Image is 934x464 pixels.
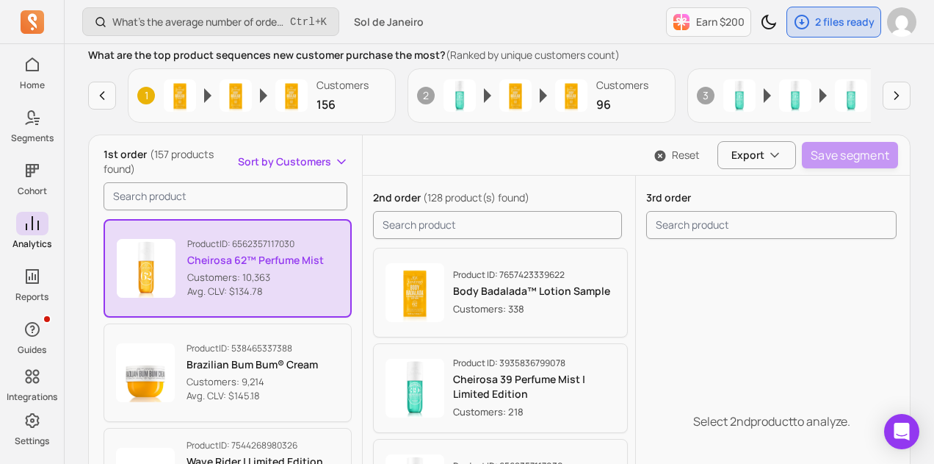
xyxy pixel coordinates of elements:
[596,78,648,93] p: Customers
[88,48,911,63] p: What are the top product sequences new customer purchase the most?
[354,15,424,29] span: Sol de Janeiro
[423,190,529,204] span: (128 product(s) found)
[786,7,881,38] button: 2 files ready
[693,413,850,430] p: Select 2nd product to analyze.
[815,15,875,29] p: 2 files ready
[717,141,796,169] button: Export
[187,271,324,285] p: Customers: 10,363
[373,190,623,205] p: 2nd order
[275,79,308,112] img: Product image
[754,7,783,37] button: Toggle dark mode
[15,435,49,447] p: Settings
[104,324,352,422] button: ProductID: 538465337388Brazilian Bum Bum® CreamCustomers: 9,214Avg. CLV: $145.18
[187,389,318,404] p: Avg. CLV: $145.18
[666,7,751,37] button: Earn $200
[884,414,919,449] div: Open Intercom Messenger
[453,301,610,316] p: Customers: 338
[385,359,444,418] img: Product image
[187,357,318,372] p: Brazilian Bum Bum® Cream
[18,344,46,356] p: Guides
[723,79,756,112] img: Product image
[555,79,587,112] img: Product image
[696,15,745,29] p: Earn $200
[373,343,629,433] button: Product imageProduct ID: 3935836799078Cheirosa 39 Perfume Mist | Limited EditionCustomers: 218
[20,79,45,91] p: Home
[187,285,324,299] p: Avg. CLV: $134.78
[321,16,327,28] kbd: K
[290,15,315,29] kbd: Ctrl
[137,87,155,104] span: 1
[453,357,616,369] p: Product ID: 3935836799078
[453,269,610,281] p: Product ID: 7657423339622
[385,263,444,322] img: Product image
[238,154,331,169] span: Sort by Customers
[345,9,432,35] button: Sol de Janeiro
[596,96,648,113] p: 96
[82,7,339,36] button: What’s the average number of orders per customer?Ctrl+K
[12,238,51,250] p: Analytics
[112,15,284,29] p: What’s the average number of orders per customer?
[779,79,811,112] img: Product image
[642,148,712,163] button: Reset
[499,79,532,112] img: Product image
[373,248,629,338] button: Product imageProduct ID: 7657423339622Body Badalada™ Lotion SampleCustomers: 338
[187,238,324,250] p: Product ID: 6562357117030
[116,343,175,402] img: Product image
[835,79,867,112] img: Product image
[453,372,616,401] p: Cheirosa 39 Perfume Mist | Limited Edition
[238,154,349,169] button: Sort by Customers
[316,78,369,93] p: Customers
[453,284,610,299] p: Body Badalada™ Lotion Sample
[11,132,54,144] p: Segments
[187,440,339,451] p: Product ID: 7544268980326
[104,147,238,176] p: 1st order
[417,87,435,104] span: 2
[373,211,623,239] input: search product
[104,219,352,318] button: ProductID: 6562357117030Cheirosa 62™ Perfume MistCustomers: 10,363Avg. CLV: $134.78
[104,147,214,176] span: (157 products found)
[128,68,396,123] button: 1Product imageProduct imageProduct imageCustomers156
[802,142,898,168] button: Save segment
[408,68,676,123] button: 2Product imageProduct imageProduct imageCustomers96
[187,253,324,268] p: Cheirosa 62™ Perfume Mist
[316,96,369,113] p: 156
[15,291,48,303] p: Reports
[444,79,476,112] img: Product image
[104,182,347,210] input: search product
[646,190,897,205] p: 3rd order
[16,315,48,359] button: Guides
[887,7,916,37] img: avatar
[446,48,620,62] span: (Ranked by unique customers count)
[7,391,57,403] p: Integrations
[731,148,764,163] span: Export
[187,343,318,354] p: Product ID: 538465337388
[164,79,196,112] img: Product image
[18,185,47,197] p: Cohort
[697,87,714,104] span: 3
[117,239,175,298] img: Product image
[453,404,616,419] p: Customers: 218
[187,375,318,390] p: Customers: 9,214
[290,14,327,29] span: +
[646,211,897,239] input: search product
[220,79,252,112] img: Product image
